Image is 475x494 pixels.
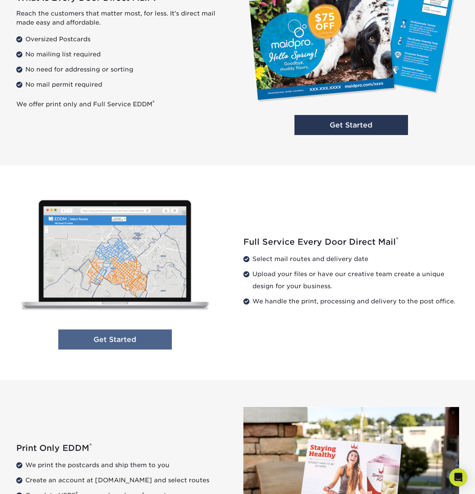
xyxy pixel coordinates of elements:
a: Get Started [58,329,172,350]
li: We print the postcards and ship them to you [16,459,232,471]
img: Full Service Every Door Direct Mail [11,193,220,321]
p: Reach the customers that matter most, for less. It's direct mail made easy and affordable. [16,9,232,27]
li: No need for addressing or sorting [16,64,232,76]
li: We handle the print, processing and delivery to the post office. [243,295,459,308]
li: No mail permit required [16,79,232,91]
li: Create an account at [DOMAIN_NAME] and select routes [16,474,232,486]
h2: Print Only EDDM [16,443,232,453]
sup: ® [89,442,92,449]
h2: Full Service Every Door Direct Mail [243,237,459,247]
sup: ® [396,236,399,243]
sup: ® [153,99,154,105]
li: No mailing list required [16,48,232,61]
p: We offer print only and Full Service EDDM [16,100,232,109]
a: Get Started [294,115,408,135]
li: Select mail routes and delivery date [243,253,459,265]
li: Oversized Postcards [16,33,232,45]
div: Open Intercom Messenger [449,468,467,486]
li: Upload your files or have our creative team create a unique design for your business. [243,268,459,292]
